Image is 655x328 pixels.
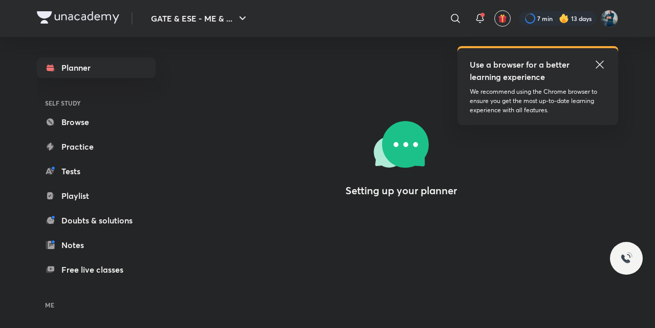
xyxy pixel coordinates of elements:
a: Browse [37,112,156,132]
a: Free live classes [37,259,156,280]
a: Practice [37,136,156,157]
button: avatar [494,10,511,27]
a: Playlist [37,186,156,206]
h6: ME [37,296,156,314]
img: Vinay Upadhyay [601,10,618,27]
a: Company Logo [37,11,119,26]
button: GATE & ESE - ME & ... [145,8,255,29]
img: Company Logo [37,11,119,24]
p: We recommend using the Chrome browser to ensure you get the most up-to-date learning experience w... [470,87,606,115]
h4: Setting up your planner [345,184,457,197]
h6: SELF STUDY [37,94,156,112]
img: ttu [620,252,632,264]
h5: Use a browser for a better learning experience [470,58,572,83]
a: Tests [37,161,156,181]
a: Notes [37,235,156,255]
img: streak [559,13,569,24]
img: avatar [498,14,507,23]
a: Planner [37,57,156,78]
a: Doubts & solutions [37,210,156,231]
